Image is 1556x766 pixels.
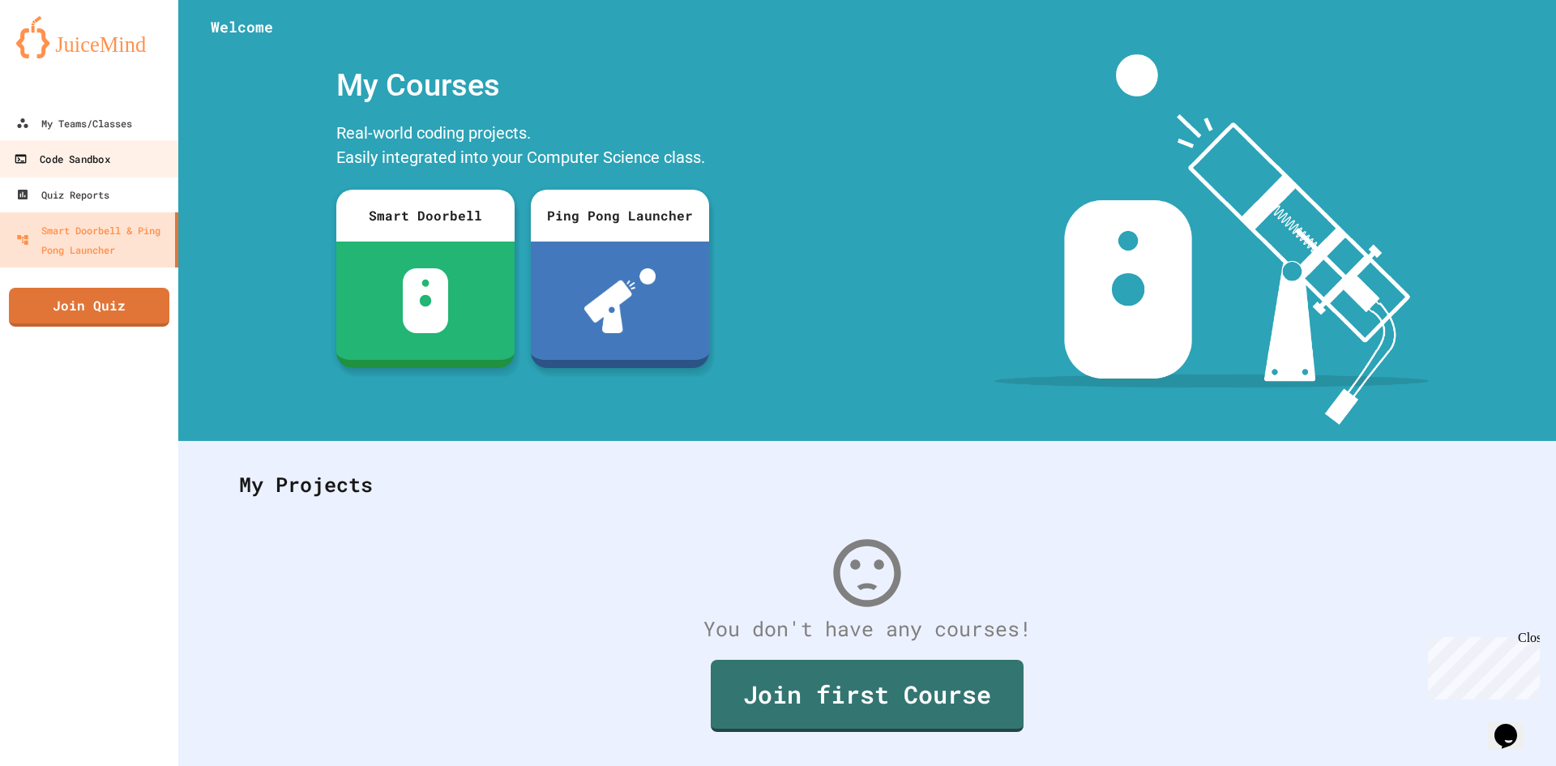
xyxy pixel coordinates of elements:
div: Real-world coding projects. Easily integrated into your Computer Science class. [328,117,717,178]
div: You don't have any courses! [223,614,1511,644]
a: Join Quiz [9,288,169,327]
div: Chat with us now!Close [6,6,112,103]
iframe: chat widget [1421,631,1540,700]
img: sdb-white.svg [403,268,449,333]
div: Quiz Reports [16,185,109,204]
img: banner-image-my-projects.png [994,54,1429,425]
iframe: chat widget [1488,701,1540,750]
div: My Teams/Classes [16,113,132,133]
div: Code Sandbox [14,149,109,169]
div: My Projects [223,453,1511,516]
div: Ping Pong Launcher [531,190,709,242]
img: ppl-with-ball.png [584,268,656,333]
img: logo-orange.svg [16,16,162,58]
div: My Courses [328,54,717,117]
div: Smart Doorbell & Ping Pong Launcher [16,220,169,259]
div: Smart Doorbell [336,190,515,242]
a: Join first Course [711,660,1024,732]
